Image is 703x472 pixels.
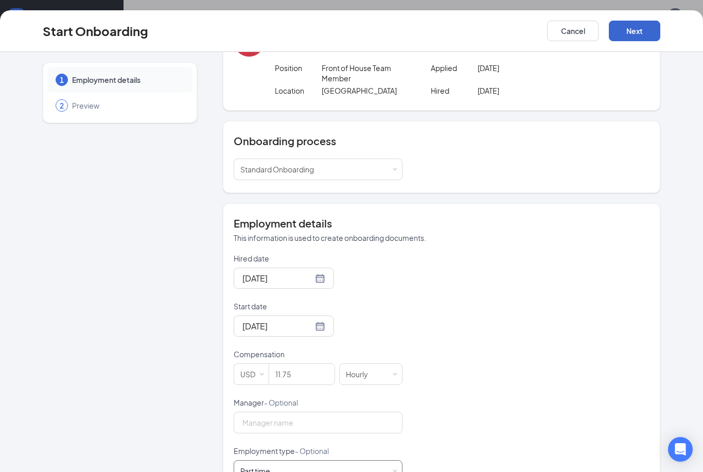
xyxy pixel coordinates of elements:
[431,63,478,73] p: Applied
[234,349,402,359] p: Compensation
[269,364,335,384] input: Amount
[240,159,321,180] div: [object Object]
[478,85,571,96] p: [DATE]
[234,446,402,456] p: Employment type
[668,437,693,462] div: Open Intercom Messenger
[240,364,262,384] div: USD
[242,320,313,333] input: Sep 1, 2025
[275,85,322,96] p: Location
[72,75,182,85] span: Employment details
[609,21,660,41] button: Next
[234,134,649,148] h4: Onboarding process
[322,63,415,83] p: Front of House Team Member
[60,100,64,111] span: 2
[234,216,649,231] h4: Employment details
[240,165,314,174] span: Standard Onboarding
[234,397,402,408] p: Manager
[234,233,649,243] p: This information is used to create onboarding documents.
[547,21,599,41] button: Cancel
[43,22,148,40] h3: Start Onboarding
[234,253,402,264] p: Hired date
[275,63,322,73] p: Position
[322,85,415,96] p: [GEOGRAPHIC_DATA]
[295,446,329,456] span: - Optional
[478,63,571,73] p: [DATE]
[234,301,402,311] p: Start date
[431,85,478,96] p: Hired
[234,412,402,433] input: Manager name
[242,272,313,285] input: Aug 21, 2025
[72,100,182,111] span: Preview
[346,364,375,384] div: Hourly
[264,398,298,407] span: - Optional
[60,75,64,85] span: 1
